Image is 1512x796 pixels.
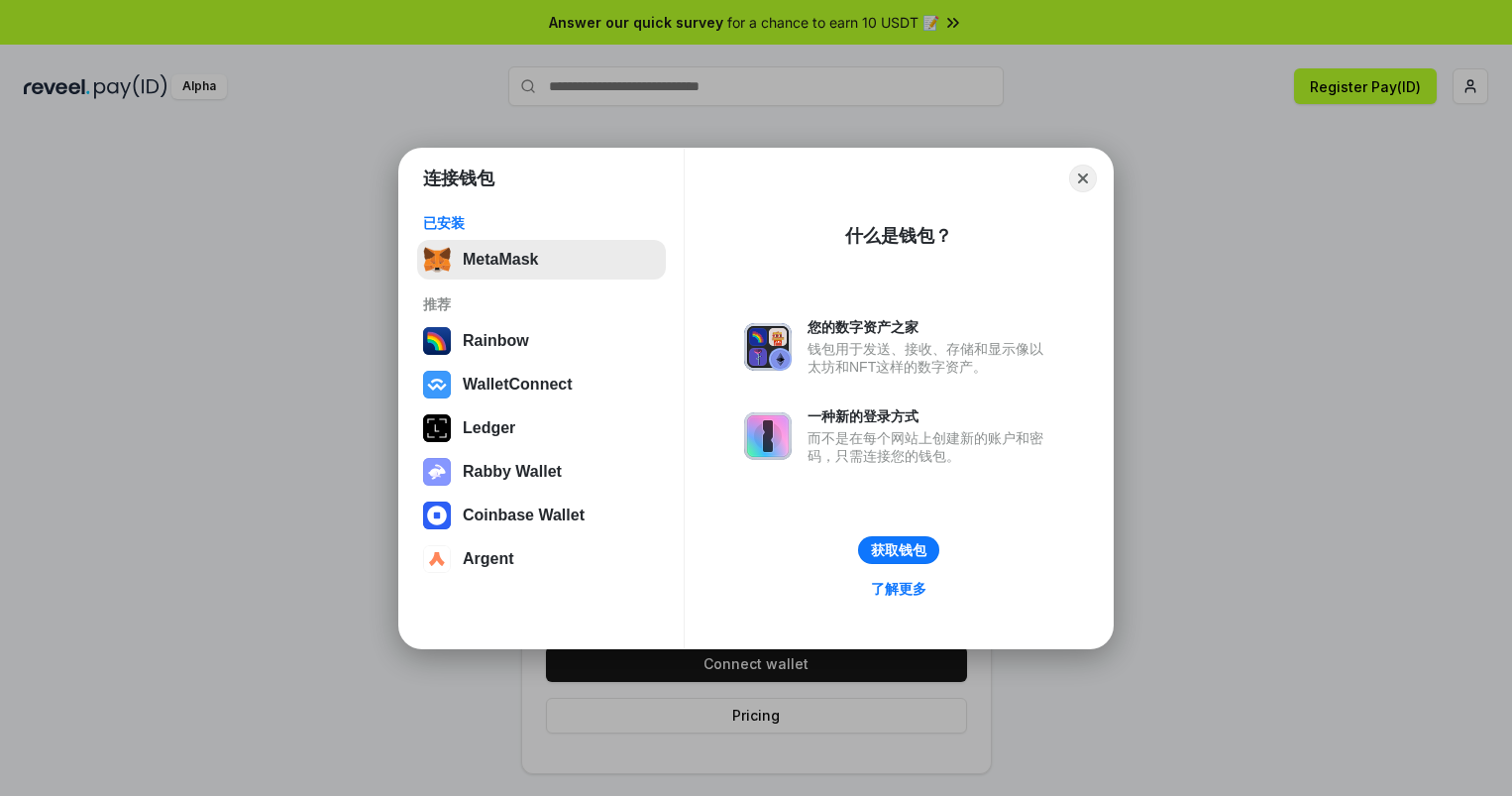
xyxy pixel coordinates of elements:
img: svg+xml,%3Csvg%20width%3D%2228%22%20height%3D%2228%22%20viewBox%3D%220%200%2028%2028%22%20fill%3D... [423,371,451,398]
button: Close [1069,165,1097,192]
img: svg+xml,%3Csvg%20xmlns%3D%22http%3A%2F%2Fwww.w3.org%2F2000%2Fsvg%22%20fill%3D%22none%22%20viewBox... [744,323,792,371]
div: Coinbase Wallet [463,507,585,524]
img: svg+xml,%3Csvg%20xmlns%3D%22http%3A%2F%2Fwww.w3.org%2F2000%2Fsvg%22%20width%3D%2228%22%20height%3... [423,414,451,442]
button: WalletConnect [417,365,666,404]
div: 您的数字资产之家 [808,318,1053,336]
div: Rainbow [463,332,529,350]
div: 而不是在每个网站上创建新的账户和密码，只需连接您的钱包。 [808,429,1053,465]
div: 推荐 [423,295,660,313]
a: 了解更多 [859,576,938,602]
img: svg+xml,%3Csvg%20xmlns%3D%22http%3A%2F%2Fwww.w3.org%2F2000%2Fsvg%22%20fill%3D%22none%22%20viewBox... [744,412,792,460]
div: 已安装 [423,214,660,232]
div: 一种新的登录方式 [808,407,1053,425]
button: Rainbow [417,321,666,361]
div: 什么是钱包？ [845,224,952,248]
div: MetaMask [463,251,538,269]
button: MetaMask [417,240,666,280]
button: Argent [417,539,666,579]
img: svg+xml,%3Csvg%20xmlns%3D%22http%3A%2F%2Fwww.w3.org%2F2000%2Fsvg%22%20fill%3D%22none%22%20viewBox... [423,458,451,486]
div: Argent [463,550,514,568]
img: svg+xml,%3Csvg%20width%3D%2228%22%20height%3D%2228%22%20viewBox%3D%220%200%2028%2028%22%20fill%3D... [423,502,451,529]
div: Rabby Wallet [463,463,562,481]
button: Coinbase Wallet [417,496,666,535]
button: 获取钱包 [858,536,939,564]
img: svg+xml,%3Csvg%20width%3D%2228%22%20height%3D%2228%22%20viewBox%3D%220%200%2028%2028%22%20fill%3D... [423,545,451,573]
h1: 连接钱包 [423,167,494,190]
button: Ledger [417,408,666,448]
img: svg+xml,%3Csvg%20width%3D%22120%22%20height%3D%22120%22%20viewBox%3D%220%200%20120%20120%22%20fil... [423,327,451,355]
div: Ledger [463,419,515,437]
div: 钱包用于发送、接收、存储和显示像以太坊和NFT这样的数字资产。 [808,340,1053,376]
div: 了解更多 [871,580,926,598]
div: 获取钱包 [871,541,926,559]
button: Rabby Wallet [417,452,666,492]
div: WalletConnect [463,376,573,394]
img: svg+xml,%3Csvg%20fill%3D%22none%22%20height%3D%2233%22%20viewBox%3D%220%200%2035%2033%22%20width%... [423,246,451,274]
